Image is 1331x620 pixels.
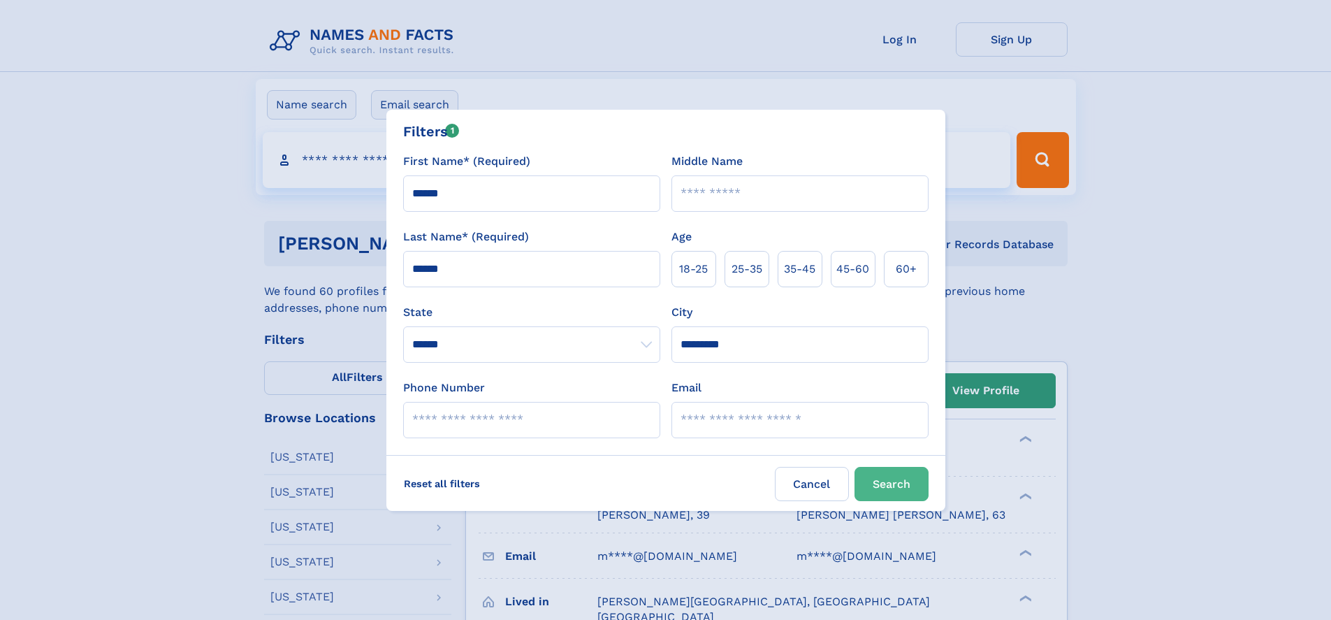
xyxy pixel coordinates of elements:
[679,261,708,277] span: 18‑25
[836,261,869,277] span: 45‑60
[671,380,701,396] label: Email
[403,229,529,245] label: Last Name* (Required)
[403,153,530,170] label: First Name* (Required)
[775,467,849,501] label: Cancel
[671,229,692,245] label: Age
[403,121,460,142] div: Filters
[854,467,929,501] button: Search
[732,261,762,277] span: 25‑35
[896,261,917,277] span: 60+
[403,380,485,396] label: Phone Number
[671,304,692,321] label: City
[671,153,743,170] label: Middle Name
[784,261,815,277] span: 35‑45
[403,304,660,321] label: State
[395,467,489,500] label: Reset all filters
